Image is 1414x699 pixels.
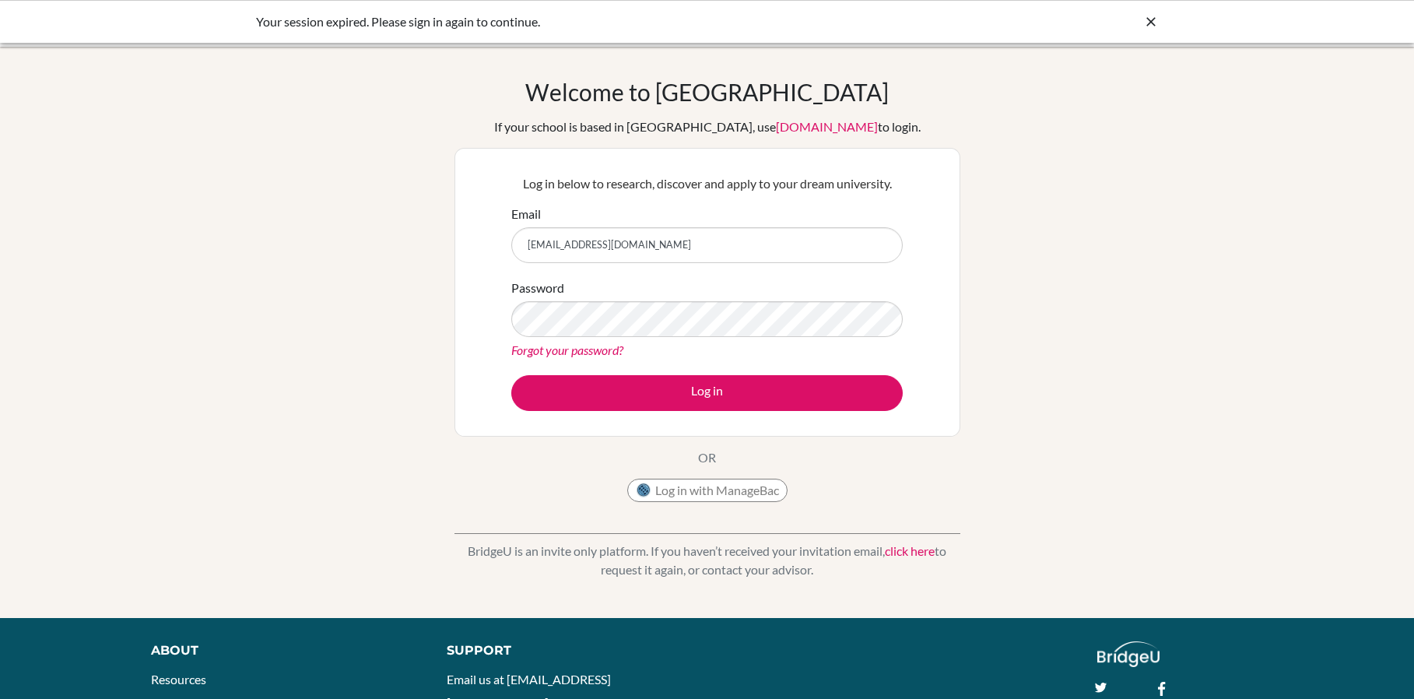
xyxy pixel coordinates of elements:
[151,641,412,660] div: About
[511,342,623,357] a: Forgot your password?
[494,118,921,136] div: If your school is based in [GEOGRAPHIC_DATA], use to login.
[511,279,564,297] label: Password
[454,542,960,579] p: BridgeU is an invite only platform. If you haven’t received your invitation email, to request it ...
[151,672,206,687] a: Resources
[511,375,903,411] button: Log in
[627,479,788,502] button: Log in with ManageBac
[511,205,541,223] label: Email
[776,119,878,134] a: [DOMAIN_NAME]
[1097,641,1160,667] img: logo_white@2x-f4f0deed5e89b7ecb1c2cc34c3e3d731f90f0f143d5ea2071677605dd97b5244.png
[447,641,689,660] div: Support
[525,78,889,106] h1: Welcome to [GEOGRAPHIC_DATA]
[511,174,903,193] p: Log in below to research, discover and apply to your dream university.
[698,448,716,467] p: OR
[256,12,925,31] div: Your session expired. Please sign in again to continue.
[885,543,935,558] a: click here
